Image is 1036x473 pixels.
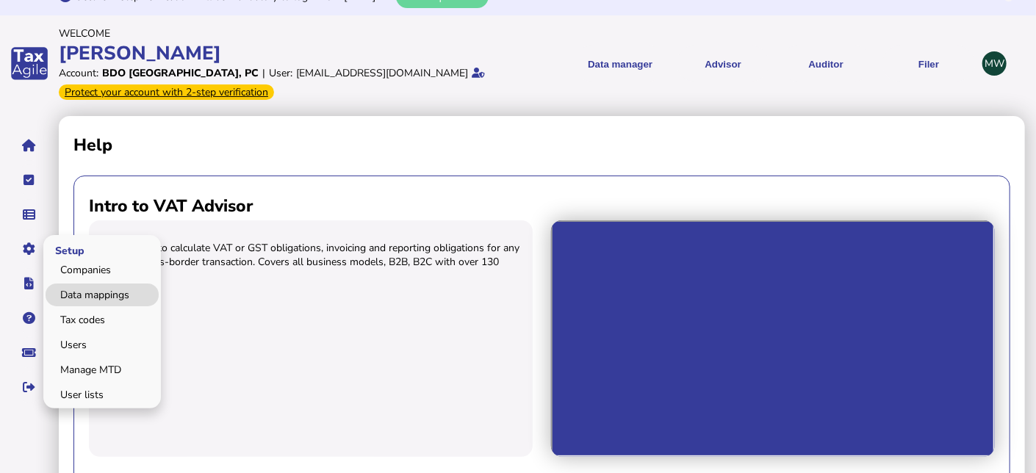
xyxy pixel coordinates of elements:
menu: navigate products [521,46,976,82]
button: Sign out [14,372,45,402]
h2: Intro to VAT Advisor [89,195,995,217]
a: Companies [46,259,159,281]
div: BDO [GEOGRAPHIC_DATA], PC [102,66,259,80]
button: Developer hub links [14,268,45,299]
button: Filer [882,46,975,82]
button: Shows a dropdown of VAT Advisor options [677,46,769,82]
div: From Oct 1, 2025, 2-step verification will be required to login. Set it up now... [59,84,274,100]
button: Auditor [780,46,872,82]
a: Data mappings [46,284,159,306]
div: [EMAIL_ADDRESS][DOMAIN_NAME] [296,66,468,80]
a: User lists [46,383,159,406]
button: Data manager [14,199,45,230]
div: User: [269,66,292,80]
i: Email verified [472,68,485,78]
div: Account: [59,66,98,80]
div: | [262,66,265,80]
span: Setup [43,232,92,267]
p: Introduction to calculate VAT or GST obligations, invoicing and reporting obligations for any com... [99,241,522,283]
a: Manage MTD [46,358,159,381]
a: Tax codes [46,308,159,331]
iframe: Intro to VAT Advisor - cross-border transaction calculations, invoicing & reporting [551,220,995,457]
button: Raise a support ticket [14,337,45,368]
button: Home [14,130,45,161]
button: Help pages [14,303,45,333]
button: Tasks [14,165,45,195]
button: Manage settings [14,234,45,264]
h2: Help [73,134,1010,156]
button: Shows a dropdown of Data manager options [574,46,666,82]
a: Users [46,333,159,356]
div: Profile settings [982,51,1007,76]
div: [PERSON_NAME] [59,40,514,66]
div: Welcome [59,26,514,40]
